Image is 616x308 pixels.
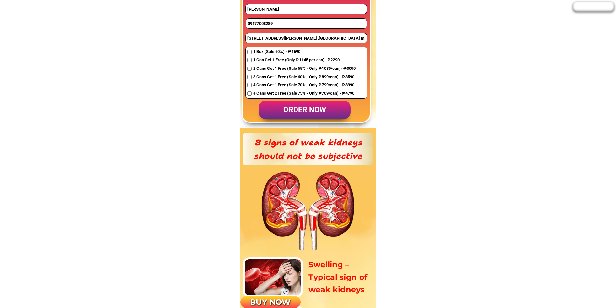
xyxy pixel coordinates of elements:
[253,90,356,97] span: 4 Cans Get 2 Free (Sale 75% - Only ₱709/can) - ₱4790
[253,57,356,64] span: 1 Can Get 1 Free (Only ₱1145 per can)- ₱2290
[246,33,367,43] input: Address
[246,4,366,14] input: first and last name
[251,136,365,163] h3: 8 signs of weak kidneys should not be subjective
[308,259,372,296] h3: Swelling – Typical sign of weak kidneys
[253,48,356,55] span: 1 Box (Sale 50%) - ₱1690
[253,74,356,80] span: 3 Cans Get 1 Free (Sale 60% - Only ₱899/can) - ₱3590
[246,19,367,28] input: Phone number
[259,101,351,119] p: order now
[253,82,356,89] span: 4 Cans Get 1 Free (Sale 70% - Only ₱799/can) - ₱3990
[253,65,356,72] span: 2 Cans Get 1 Free (Sale 55% - Only ₱1030/can)- ₱3090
